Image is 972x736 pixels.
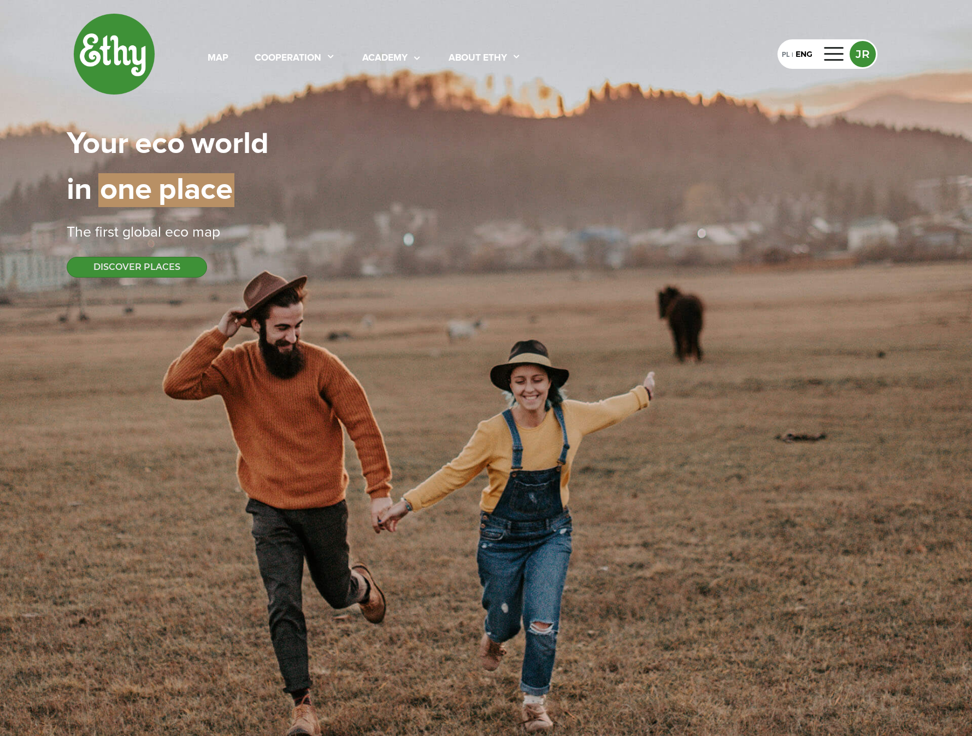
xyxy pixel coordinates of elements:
[191,129,269,160] span: world
[67,222,906,244] div: The first global eco map
[850,41,876,67] button: JR
[98,173,152,207] span: one
[135,129,185,160] span: eco
[185,129,191,160] span: |
[255,51,321,66] div: cooperation
[73,13,155,95] img: ethy-logo
[92,175,98,205] span: |
[67,175,92,205] span: in
[128,129,135,160] span: |
[67,257,207,278] button: DISCOVER PLACES
[449,51,507,66] div: About ethy
[152,173,158,207] span: |
[208,51,228,66] div: map
[362,51,408,66] div: academy
[158,173,234,207] span: place
[782,48,790,60] div: PL
[790,50,796,60] div: |
[796,49,812,60] div: ENG
[67,129,128,160] span: Your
